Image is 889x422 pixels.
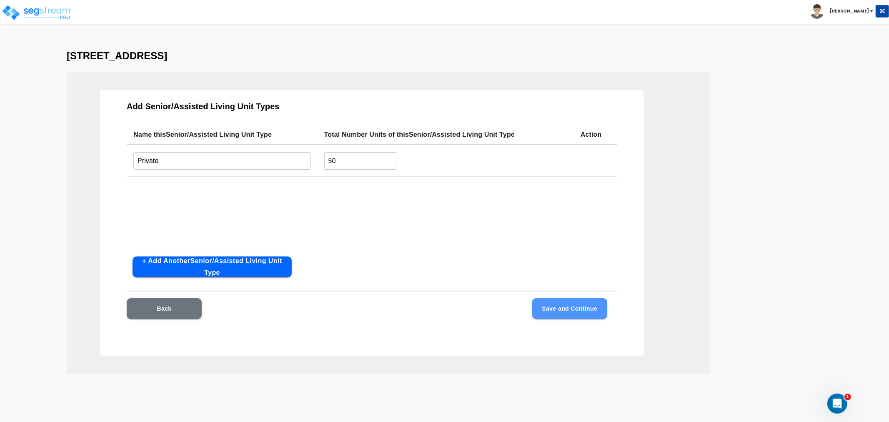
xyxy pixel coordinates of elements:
[532,298,607,319] button: Save and Continue
[1,4,72,21] img: logo_pro_r.png
[810,4,824,19] img: avatar.png
[830,8,869,14] b: [PERSON_NAME]
[127,125,318,145] th: Name this Senior/Assisted Living Unit Type
[133,256,292,277] button: + Add AnotherSenior/Assisted Living Unit Type
[844,394,851,400] span: 1
[133,152,311,170] input: Senior/Assisted Living Unit Type
[574,125,617,145] th: Action
[827,394,847,414] iframe: Intercom live chat
[67,50,822,62] h3: [STREET_ADDRESS]
[127,102,617,111] h3: Add Senior/Assisted Living Unit Types
[318,125,574,145] th: Total Number Units of this Senior/Assisted Living Unit Type
[127,298,202,319] button: Back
